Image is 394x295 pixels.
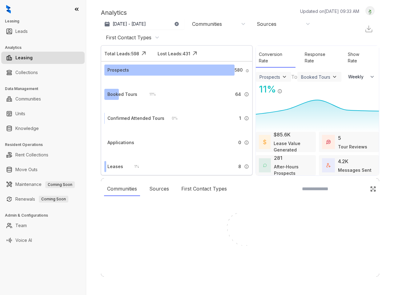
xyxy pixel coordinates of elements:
[332,74,338,80] img: ViewFilterArrow
[1,193,85,205] li: Renewals
[229,261,251,267] div: Loading...
[238,139,241,146] span: 0
[1,108,85,120] li: Units
[338,158,348,165] div: 4.2K
[104,182,140,196] div: Communities
[235,91,241,98] span: 64
[300,8,359,14] p: Updated on [DATE] 09:33 AM
[366,8,374,14] img: UserAvatar
[39,196,68,203] span: Coming Soon
[1,178,85,191] li: Maintenance
[15,149,48,161] a: Rent Collections
[274,140,312,153] div: Lease Value Generated
[326,163,331,167] img: TotalFum
[274,131,291,138] div: $85.6K
[15,193,68,205] a: RenewalsComing Soon
[15,93,41,105] a: Communities
[1,122,85,135] li: Knowledge
[5,45,86,50] h3: Analytics
[357,186,362,191] img: SearchIcon
[15,66,38,79] a: Collections
[338,144,367,150] div: Tour Reviews
[106,34,151,41] div: First Contact Types
[1,52,85,64] li: Leasing
[364,25,373,33] img: Download
[6,5,11,14] img: logo
[15,122,39,135] a: Knowledge
[1,66,85,79] li: Collections
[107,139,134,146] div: Applications
[1,93,85,105] li: Communities
[15,25,28,37] a: Leads
[370,186,376,192] img: Click Icon
[274,163,313,176] div: After-Hours Prospects
[235,67,243,73] span: 580
[239,115,241,122] span: 1
[1,234,85,246] li: Voice AI
[107,115,164,122] div: Confirmed Attended Tours
[45,181,75,188] span: Coming Soon
[301,74,330,80] div: Booked Tours
[107,91,137,98] div: Booked Tours
[5,213,86,218] h3: Admin & Configurations
[101,8,127,17] p: Analytics
[281,74,287,80] img: ViewFilterArrow
[15,52,33,64] a: Leasing
[158,50,190,57] div: Lost Leads: 431
[101,18,184,29] button: [DATE] - [DATE]
[107,163,123,170] div: Leases
[246,69,249,73] img: Info
[15,163,38,176] a: Move Outs
[256,48,295,68] div: Conversion Rate
[113,21,146,27] p: [DATE] - [DATE]
[5,18,86,24] h3: Leasing
[15,234,32,246] a: Voice AI
[244,116,249,121] img: Info
[326,140,331,144] img: TourReviews
[263,163,267,167] img: AfterHoursConversations
[274,154,282,162] div: 281
[291,73,297,81] div: To
[238,163,241,170] span: 8
[5,86,86,92] h3: Data Management
[302,48,339,68] div: Response Rate
[1,25,85,37] li: Leads
[15,108,25,120] a: Units
[259,74,280,80] div: Prospects
[1,219,85,232] li: Team
[345,48,373,68] div: Show Rate
[256,82,276,96] div: 11 %
[244,140,249,145] img: Info
[277,89,282,94] img: Info
[192,21,222,27] div: Communities
[107,67,129,73] div: Prospects
[5,142,86,147] h3: Resident Operations
[344,71,379,82] button: Weekly
[139,49,148,58] img: Click Icon
[128,163,139,170] div: 1 %
[244,164,249,169] img: Info
[178,182,230,196] div: First Contact Types
[263,139,267,145] img: LeaseValue
[166,115,178,122] div: 0 %
[143,91,156,98] div: 11 %
[257,21,276,27] div: Sources
[338,134,341,142] div: 5
[190,49,199,58] img: Click Icon
[282,83,291,92] img: Click Icon
[209,200,271,261] img: Loader
[244,92,249,97] img: Info
[1,163,85,176] li: Move Outs
[1,149,85,161] li: Rent Collections
[338,167,372,173] div: Messages Sent
[104,50,139,57] div: Total Leads: 598
[348,74,367,80] span: Weekly
[15,219,27,232] a: Team
[146,182,172,196] div: Sources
